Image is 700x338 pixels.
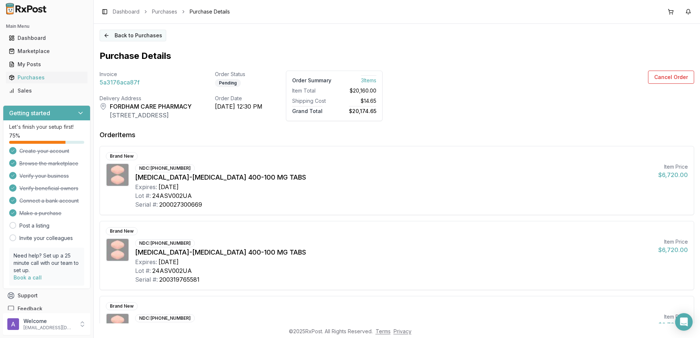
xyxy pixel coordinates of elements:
[135,191,151,200] div: Lot #:
[19,197,79,204] span: Connect a bank account
[215,102,262,111] div: [DATE] 12:30 PM
[100,30,166,41] button: Back to Purchases
[113,8,230,15] nav: breadcrumb
[376,328,391,334] a: Terms
[135,275,158,284] div: Serial #:
[19,222,49,229] a: Post a listing
[3,59,90,70] button: My Posts
[648,71,694,84] button: Cancel Order
[9,61,85,68] div: My Posts
[337,97,376,105] div: $14.65
[675,313,693,331] div: Open Intercom Messenger
[100,95,191,102] div: Delivery Address
[3,72,90,83] button: Purchases
[135,247,652,258] div: [MEDICAL_DATA]-[MEDICAL_DATA] 400-100 MG TABS
[349,106,376,114] span: $20,174.65
[292,97,331,105] div: Shipping Cost
[3,3,50,15] img: RxPost Logo
[19,185,78,192] span: Verify beneficial owners
[6,45,87,58] a: Marketplace
[350,87,376,94] span: $20,160.00
[19,147,69,155] span: Create your account
[135,164,195,172] div: NDC: [PHONE_NUMBER]
[23,318,74,325] p: Welcome
[159,200,202,209] div: 200027300669
[107,164,129,186] img: Sofosbuvir-Velpatasvir 400-100 MG TABS
[19,160,78,167] span: Browse the marketplace
[100,78,139,87] span: 5a3176aca87f
[152,8,177,15] a: Purchases
[6,31,87,45] a: Dashboard
[658,170,688,179] div: $6,720.00
[3,32,90,44] button: Dashboard
[100,50,171,62] h1: Purchase Details
[9,48,85,55] div: Marketplace
[135,258,157,266] div: Expires:
[9,34,85,42] div: Dashboard
[14,252,80,274] p: Need help? Set up a 25 minute call with our team to set up.
[3,302,90,315] button: Feedback
[159,275,200,284] div: 200319765581
[107,314,129,336] img: Sofosbuvir-Velpatasvir 400-100 MG TABS
[110,111,191,120] div: [STREET_ADDRESS]
[19,210,62,217] span: Make a purchase
[215,79,241,87] div: Pending
[110,102,191,111] div: FORDHAM CARE PHARMACY
[9,109,50,117] h3: Getting started
[658,238,688,245] div: Item Price
[3,289,90,302] button: Support
[3,85,90,97] button: Sales
[9,132,20,139] span: 75 %
[135,322,652,333] div: [MEDICAL_DATA]-[MEDICAL_DATA] 400-100 MG TABS
[135,266,151,275] div: Lot #:
[159,258,179,266] div: [DATE]
[3,45,90,57] button: Marketplace
[658,245,688,254] div: $6,720.00
[292,87,331,94] div: Item Total
[100,71,191,78] div: Invoice
[23,325,74,331] p: [EMAIL_ADDRESS][DOMAIN_NAME]
[107,239,129,261] img: Sofosbuvir-Velpatasvir 400-100 MG TABS
[6,84,87,97] a: Sales
[159,183,179,191] div: [DATE]
[9,74,85,81] div: Purchases
[135,183,157,191] div: Expires:
[658,320,688,329] div: $6,720.00
[14,274,42,281] a: Book a call
[135,239,195,247] div: NDC: [PHONE_NUMBER]
[6,71,87,84] a: Purchases
[106,152,138,160] div: Brand New
[135,172,652,183] div: [MEDICAL_DATA]-[MEDICAL_DATA] 400-100 MG TABS
[190,8,230,15] span: Purchase Details
[19,234,73,242] a: Invite your colleagues
[9,123,84,131] p: Let's finish your setup first!
[135,314,195,322] div: NDC: [PHONE_NUMBER]
[292,106,323,114] span: Grand Total
[135,200,158,209] div: Serial #:
[19,172,69,180] span: Verify your business
[100,130,135,140] div: Order Items
[9,87,85,94] div: Sales
[658,313,688,320] div: Item Price
[113,8,139,15] a: Dashboard
[292,77,331,84] div: Order Summary
[215,71,262,78] div: Order Status
[215,95,262,102] div: Order Date
[658,163,688,170] div: Item Price
[6,58,87,71] a: My Posts
[6,23,87,29] h2: Main Menu
[394,328,412,334] a: Privacy
[106,227,138,235] div: Brand New
[361,75,376,83] span: 3 Item s
[152,191,192,200] div: 24ASV002UA
[152,266,192,275] div: 24ASV002UA
[106,302,138,310] div: Brand New
[7,318,19,330] img: User avatar
[18,305,42,312] span: Feedback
